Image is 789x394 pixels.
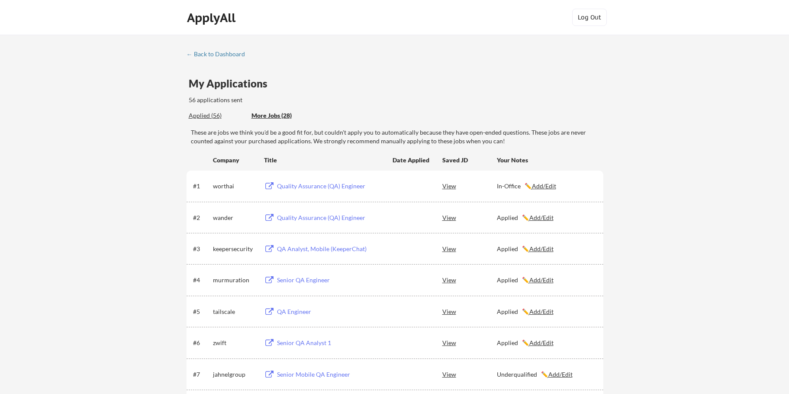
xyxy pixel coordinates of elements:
div: Senior QA Engineer [277,276,384,284]
div: Date Applied [393,156,431,165]
div: View [442,335,497,350]
div: Senior Mobile QA Engineer [277,370,384,379]
div: Underqualified ✏️ [497,370,596,379]
a: ← Back to Dashboard [187,51,251,59]
u: Add/Edit [529,339,554,346]
div: wander [213,213,256,222]
div: Applied ✏️ [497,245,596,253]
button: Log Out [572,9,607,26]
div: #6 [193,339,210,347]
div: ← Back to Dashboard [187,51,251,57]
div: zwift [213,339,256,347]
div: Applied ✏️ [497,213,596,222]
div: #3 [193,245,210,253]
div: Saved JD [442,152,497,168]
div: #4 [193,276,210,284]
div: Senior QA Analyst 1 [277,339,384,347]
div: More Jobs (28) [251,111,315,120]
div: View [442,241,497,256]
div: In-Office ✏️ [497,182,596,191]
div: #7 [193,370,210,379]
div: Company [213,156,256,165]
div: QA Engineer [277,307,384,316]
div: Quality Assurance (QA) Engineer [277,182,384,191]
div: These are all the jobs you've been applied to so far. [189,111,245,120]
u: Add/Edit [548,371,573,378]
div: Title [264,156,384,165]
div: View [442,366,497,382]
div: View [442,272,497,287]
div: View [442,178,497,194]
div: tailscale [213,307,256,316]
u: Add/Edit [529,276,554,284]
div: View [442,210,497,225]
div: QA Analyst, Mobile (KeeperChat) [277,245,384,253]
u: Add/Edit [529,245,554,252]
div: murmuration [213,276,256,284]
div: ApplyAll [187,10,238,25]
u: Add/Edit [529,214,554,221]
div: My Applications [189,78,274,89]
div: Quality Assurance (QA) Engineer [277,213,384,222]
div: These are job applications we think you'd be a good fit for, but couldn't apply you to automatica... [251,111,315,120]
div: #1 [193,182,210,191]
div: #5 [193,307,210,316]
div: These are jobs we think you'd be a good fit for, but couldn't apply you to automatically because ... [191,128,603,145]
div: View [442,304,497,319]
div: jahnelgroup [213,370,256,379]
div: Applied (56) [189,111,245,120]
u: Add/Edit [532,182,556,190]
div: Your Notes [497,156,596,165]
div: 56 applications sent [189,96,356,104]
div: Applied ✏️ [497,339,596,347]
u: Add/Edit [529,308,554,315]
div: Applied ✏️ [497,307,596,316]
div: #2 [193,213,210,222]
div: worthai [213,182,256,191]
div: Applied ✏️ [497,276,596,284]
div: keepersecurity [213,245,256,253]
